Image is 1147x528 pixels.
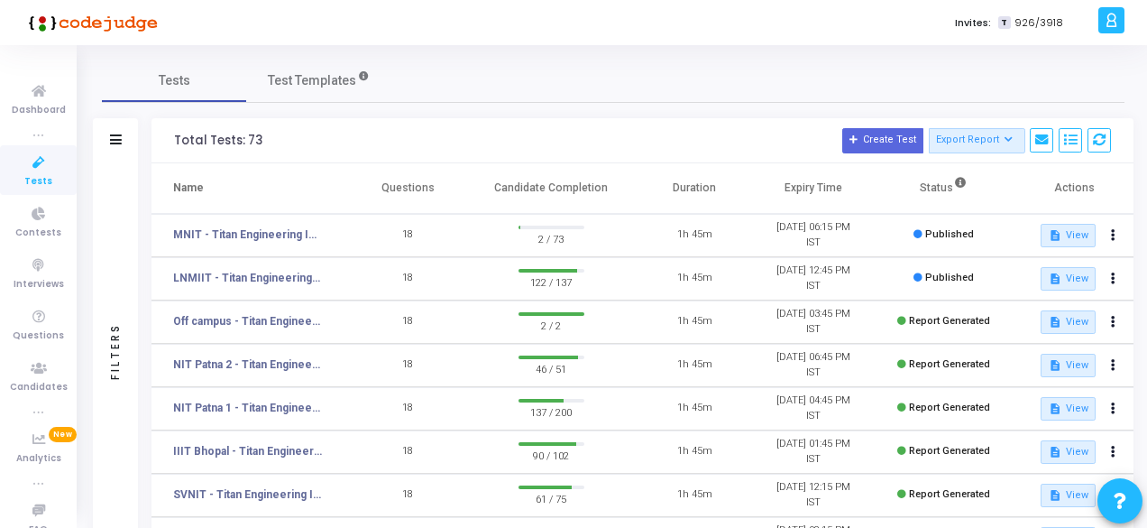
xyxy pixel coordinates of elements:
button: Create Test [842,128,923,153]
span: Candidates [10,380,68,395]
span: Interviews [14,277,64,292]
div: Filters [107,252,124,450]
button: View [1041,267,1096,291]
span: Test Templates [268,71,356,90]
span: Tests [159,71,190,90]
span: 137 / 200 [518,403,584,421]
button: View [1041,484,1096,507]
a: Off campus - Titan Engineering Intern 2026 [173,313,323,329]
th: Name [151,163,349,214]
td: [DATE] 12:45 PM IST [754,257,873,301]
td: [DATE] 06:45 PM IST [754,344,873,387]
span: 122 / 137 [518,273,584,291]
button: View [1041,354,1096,377]
a: IIIT Bhopal - Titan Engineering Intern 2026 [173,443,323,459]
mat-icon: description [1048,273,1060,285]
label: Invites: [955,15,991,31]
button: View [1041,224,1096,247]
span: Analytics [16,451,61,467]
a: NIT Patna 2 - Titan Engineering Intern 2026 [173,357,323,373]
td: 1h 45m [635,474,754,517]
span: 926/3918 [1014,15,1063,31]
td: 18 [349,474,468,517]
span: Report Generated [909,445,990,457]
td: 18 [349,257,468,301]
img: logo [23,5,158,41]
mat-icon: description [1048,316,1060,329]
span: T [998,16,1010,30]
span: Report Generated [909,488,990,500]
button: View [1041,397,1096,421]
div: Total Tests: 73 [174,134,262,148]
td: 1h 45m [635,214,754,257]
mat-icon: description [1048,403,1060,415]
td: [DATE] 06:15 PM IST [754,214,873,257]
span: Report Generated [909,315,990,327]
mat-icon: description [1048,229,1060,242]
td: 1h 45m [635,431,754,474]
td: 1h 45m [635,301,754,344]
span: Tests [24,174,52,190]
span: New [49,427,77,442]
span: Dashboard [12,103,66,118]
button: Export Report [929,128,1025,153]
button: View [1041,440,1096,464]
th: Candidate Completion [467,163,635,214]
td: 18 [349,344,468,387]
span: Contests [15,226,61,241]
th: Status [872,163,1014,214]
span: 90 / 102 [518,446,584,464]
td: 18 [349,387,468,431]
td: 18 [349,431,468,474]
td: [DATE] 04:45 PM IST [754,387,873,431]
span: 2 / 2 [518,316,584,334]
th: Questions [349,163,468,214]
mat-icon: description [1048,489,1060,502]
th: Expiry Time [754,163,873,214]
mat-icon: description [1048,446,1060,459]
a: SVNIT - Titan Engineering Intern 2026 [173,486,323,503]
a: MNIT - Titan Engineering Intern 2026 [173,227,323,243]
span: 2 / 73 [518,229,584,247]
td: [DATE] 01:45 PM IST [754,431,873,474]
mat-icon: description [1048,359,1060,372]
td: [DATE] 03:45 PM IST [754,301,873,344]
span: Report Generated [909,402,990,413]
th: Duration [635,163,754,214]
span: Questions [13,329,64,344]
td: 1h 45m [635,387,754,431]
td: [DATE] 12:15 PM IST [754,474,873,517]
span: Published [925,272,974,283]
td: 18 [349,214,468,257]
span: Published [925,228,974,240]
span: 61 / 75 [518,489,584,507]
a: NIT Patna 1 - Titan Engineering Intern 2026 [173,400,323,416]
th: Actions [1014,163,1133,214]
button: View [1041,310,1096,334]
span: Report Generated [909,358,990,370]
td: 18 [349,301,468,344]
span: 46 / 51 [518,359,584,377]
td: 1h 45m [635,344,754,387]
td: 1h 45m [635,257,754,301]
